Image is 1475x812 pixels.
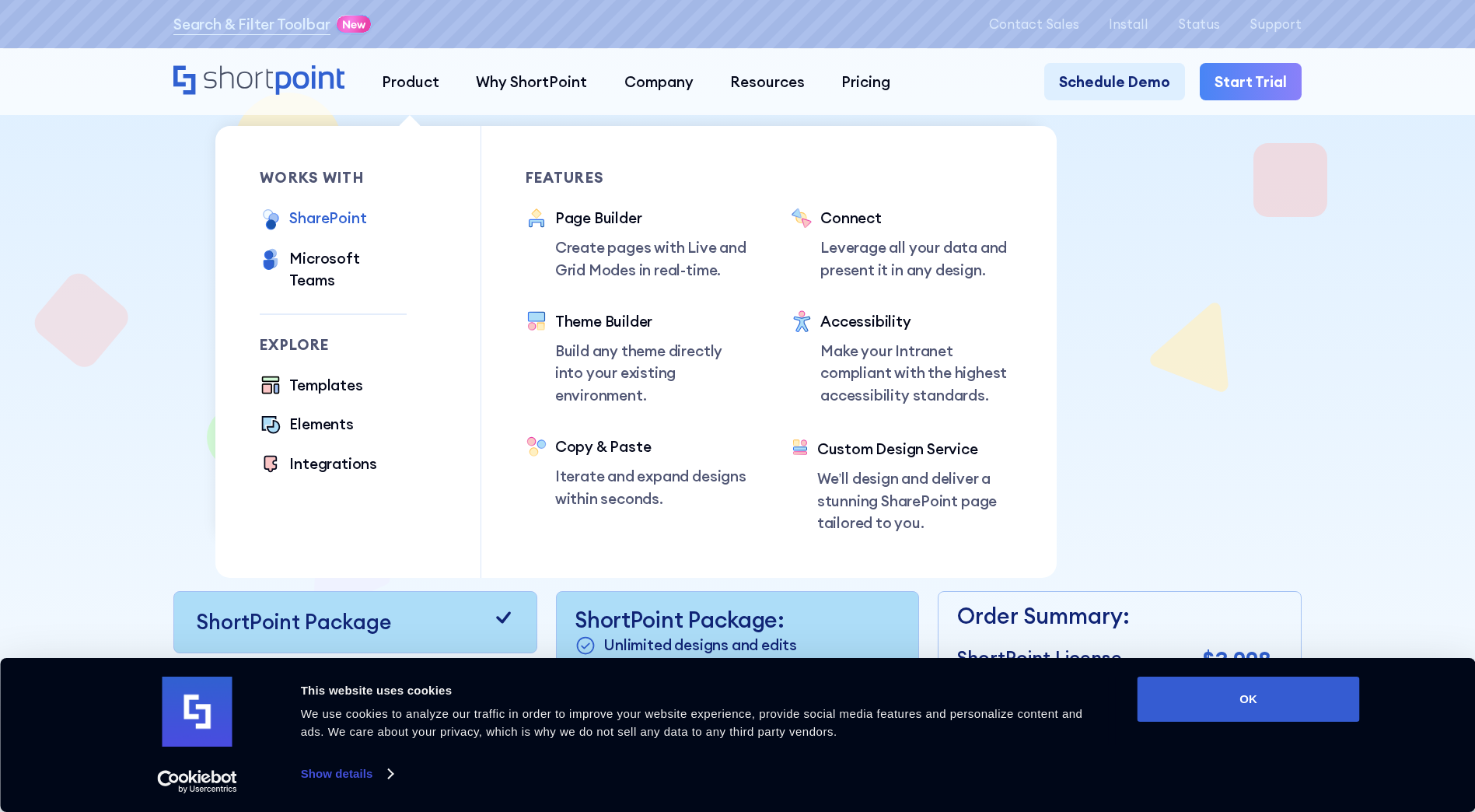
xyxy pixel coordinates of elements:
p: Make your Intranet compliant with the highest accessibility standards. [820,340,1012,406]
a: Company [606,63,711,100]
div: Resources [730,71,805,93]
p: Build any theme directly into your existing environment. [555,340,747,406]
div: Custom Design Service [817,438,1012,460]
a: AccessibilityMake your Intranet compliant with the highest accessibility standards. [791,310,1012,408]
span: We use cookies to analyze our traffic in order to improve your website experience, provide social... [301,707,1083,738]
a: Contact Sales [989,16,1079,31]
a: Elements [260,413,353,437]
p: ShortPoint Package: [575,607,900,633]
div: This website uses cookies [301,681,1103,700]
a: Integrations [260,453,377,477]
div: Templates [289,374,362,396]
p: Create pages with Live and Grid Modes in real-time. [555,236,747,281]
div: SharePoint [289,207,366,229]
a: Search & Filter Toolbar [173,13,330,35]
p: Leverage all your data and present it in any design. [820,236,1012,281]
a: Page BuilderCreate pages with Live and Grid Modes in real-time. [526,207,747,281]
div: Elements [289,413,353,435]
div: Explore [260,338,407,352]
div: Page Builder [555,207,747,229]
p: We’ll design and deliver a stunning SharePoint page tailored to you. [817,467,1012,534]
a: Theme BuilderBuild any theme directly into your existing environment. [526,310,747,406]
iframe: Chat Widget [1195,632,1475,812]
p: ShortPoint License [957,644,1122,672]
a: Microsoft Teams [260,247,407,292]
p: Order Summary: [957,600,1271,633]
div: Connect [820,207,1012,229]
div: Why ShortPoint [476,71,587,93]
button: OK [1138,677,1360,722]
p: Unlimited designs and edits [604,634,797,658]
a: Usercentrics Cookiebot - opens in a new window [129,770,265,793]
p: ShortPoint Package [196,607,391,638]
a: Product [363,63,457,100]
a: Why ShortPoint [458,63,606,100]
div: Copy & Paste [555,436,747,457]
div: Theme Builder [555,310,747,332]
a: ConnectLeverage all your data and present it in any design. [791,207,1012,281]
a: Custom Design ServiceWe’ll design and deliver a stunning SharePoint page tailored to you. [791,438,1012,534]
div: Microsoft Teams [289,247,407,292]
a: Pricing [823,63,909,100]
div: Features [526,170,747,185]
a: Install [1109,16,1148,31]
a: SharePoint [260,207,366,233]
div: Product [382,71,439,93]
a: Templates [260,374,362,398]
a: Support [1250,16,1302,31]
a: Resources [711,63,823,100]
div: Accessibility [820,310,1012,332]
a: Schedule Demo [1044,63,1185,100]
a: Home [173,65,345,97]
div: Company [624,71,694,93]
a: Show details [301,762,393,786]
p: Iterate and expand designs within seconds. [555,465,747,509]
a: Status [1178,16,1220,31]
div: works with [260,170,407,185]
a: Start Trial [1200,63,1302,100]
a: Copy & PasteIterate and expand designs within seconds. [526,436,747,509]
img: logo [163,677,232,747]
div: Pricing [841,71,890,93]
div: Integrations [289,453,377,474]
